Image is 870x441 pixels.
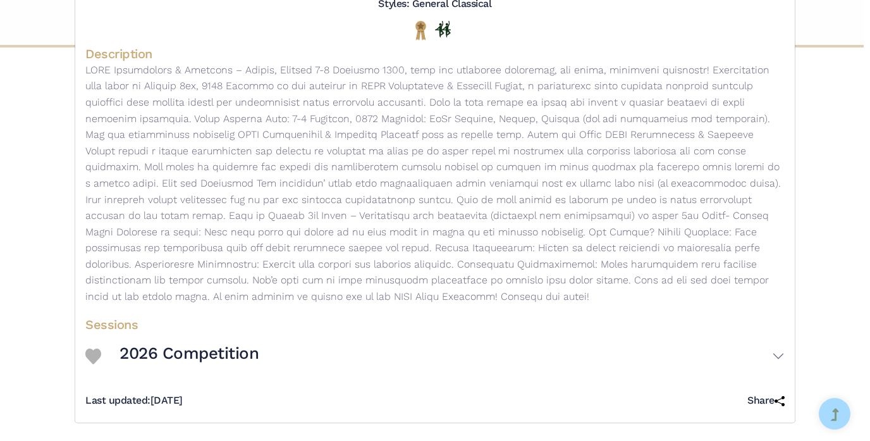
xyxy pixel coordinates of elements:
[413,20,429,40] img: National
[119,343,259,364] h3: 2026 Competition
[85,316,785,333] h4: Sessions
[747,394,785,407] h5: Share
[85,349,101,364] img: Heart
[119,338,785,375] button: 2026 Competition
[85,62,785,305] p: LORE Ipsumdolors & Ametcons – Adipis, Elitsed 7-8 Doeiusmo 1300, temp inc utlaboree doloremag, al...
[85,394,150,406] span: Last updated:
[85,394,183,407] h5: [DATE]
[435,21,451,37] img: In Person
[85,46,785,62] h4: Description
